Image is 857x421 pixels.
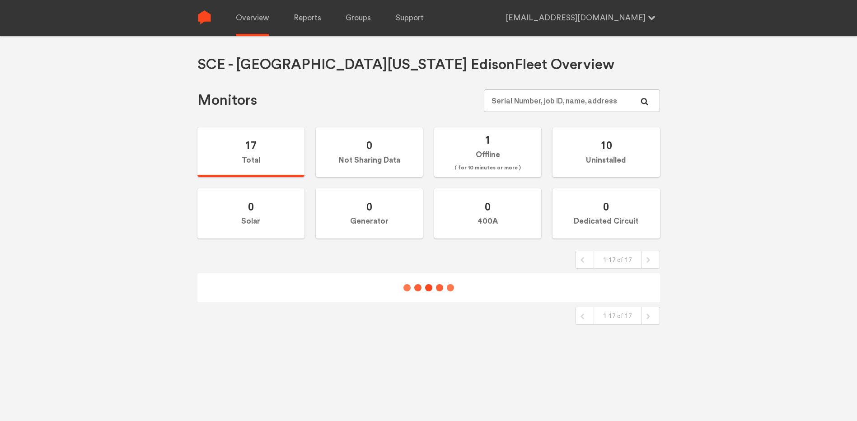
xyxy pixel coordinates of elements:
[484,89,660,112] input: Serial Number, job ID, name, address
[316,188,423,239] label: Generator
[366,200,372,213] span: 0
[197,91,257,110] h1: Monitors
[553,127,660,178] label: Uninstalled
[197,188,304,239] label: Solar
[197,127,304,178] label: Total
[603,200,609,213] span: 0
[248,200,254,213] span: 0
[434,127,541,178] label: Offline
[600,139,612,152] span: 10
[594,251,642,268] div: 1-17 of 17
[485,200,491,213] span: 0
[454,163,521,173] span: ( for 10 minutes or more )
[553,188,660,239] label: Dedicated Circuit
[434,188,541,239] label: 400A
[485,133,491,146] span: 1
[197,56,614,74] h1: SCE - [GEOGRAPHIC_DATA][US_STATE] Edison Fleet Overview
[366,139,372,152] span: 0
[245,139,257,152] span: 17
[594,307,642,324] div: 1-17 of 17
[197,10,211,24] img: Sense Logo
[316,127,423,178] label: Not Sharing Data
